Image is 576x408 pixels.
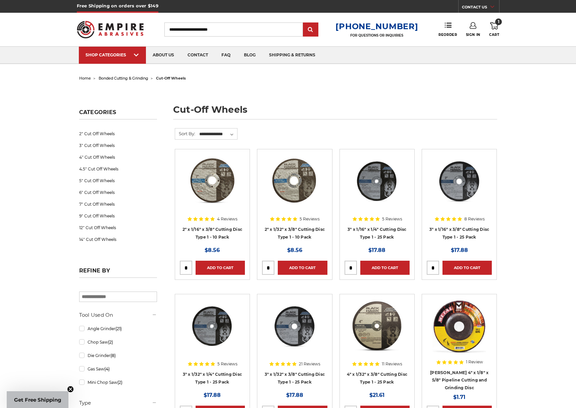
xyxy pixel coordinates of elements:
[79,163,157,175] a: 4.5" Cut Off Wheels
[79,399,157,407] h5: Type
[382,362,402,366] span: 11 Reviews
[442,261,492,275] a: Add to Cart
[182,227,243,240] a: 2" x 1/16" x 3/8" Cutting Disc Type 1 - 10 Pack
[350,299,404,353] img: 4" x 1/32" x 3/8" Cutting Disc
[286,392,303,398] span: $17.88
[79,140,157,151] a: 3" Cut Off Wheels
[79,76,91,81] a: home
[466,33,480,37] span: Sign In
[79,175,157,187] a: 5" Cut Off Wheels
[217,217,238,221] span: 4 Reviews
[79,267,157,278] h5: Refine by
[348,227,407,240] a: 3" x 1/16" x 1/4" Cutting Disc Type 1 - 25 Pack
[156,76,186,81] span: cut-off wheels
[369,392,384,398] span: $21.61
[345,154,410,219] a: 3” x .0625” x 1/4” Die Grinder Cut-Off Wheels by Black Hawk Abrasives
[180,154,245,219] a: 2" x 1/16" x 3/8" Cut Off Wheel
[262,299,327,364] a: 3" x 1/32" x 3/8" Cut Off Wheel
[335,33,418,38] p: FOR QUESTIONS OR INQUIRIES
[79,350,157,361] a: Die Grinder
[427,154,492,219] a: 3" x 1/16" x 3/8" Cutting Disc
[86,52,139,57] div: SHOP CATEGORIES
[198,129,237,139] select: Sort By:
[215,47,237,64] a: faq
[146,47,181,64] a: about us
[79,210,157,222] a: 9" Cut Off Wheels
[99,76,148,81] a: bonded cutting & grinding
[14,397,61,403] span: Get Free Shipping
[335,21,418,31] a: [PHONE_NUMBER]
[186,299,239,353] img: 3" x 1/32" x 1/4" Cutting Disc
[429,227,489,240] a: 3" x 1/16" x 3/8" Cutting Disc Type 1 - 25 Pack
[438,22,457,37] a: Reorder
[304,23,317,37] input: Submit
[115,326,122,331] span: (21)
[183,372,242,385] a: 3" x 1/32" x 1/4" Cutting Disc Type 1 - 25 Pack
[360,261,410,275] a: Add to Cart
[368,247,385,253] span: $17.88
[117,380,122,385] span: (2)
[287,247,302,253] span: $8.56
[79,376,157,388] a: Mini Chop Saw
[196,261,245,275] a: Add to Cart
[79,187,157,198] a: 6" Cut Off Wheels
[495,18,502,25] span: 1
[350,154,404,208] img: 3” x .0625” x 1/4” Die Grinder Cut-Off Wheels by Black Hawk Abrasives
[79,151,157,163] a: 4" Cut Off Wheels
[186,154,239,208] img: 2" x 1/16" x 3/8" Cut Off Wheel
[79,363,157,375] a: Gas Saw
[79,198,157,210] a: 7" Cut Off Wheels
[430,370,488,390] a: [PERSON_NAME] 4" x 1/8" x 5/8" Pipeline Cutting and Grinding Disc
[464,217,485,221] span: 8 Reviews
[427,299,492,364] a: Mercer 4" x 1/8" x 5/8 Cutting and Light Grinding Wheel
[299,362,320,366] span: 21 Reviews
[217,362,238,366] span: 5 Reviews
[265,372,325,385] a: 3" x 1/32" x 3/8" Cutting Disc Type 1 - 25 Pack
[173,105,497,119] h1: cut-off wheels
[204,392,221,398] span: $17.88
[451,247,468,253] span: $17.88
[205,247,220,253] span: $8.56
[7,391,68,408] div: Get Free ShippingClose teaser
[79,311,157,319] h5: Tool Used On
[181,47,215,64] a: contact
[432,154,486,208] img: 3" x 1/16" x 3/8" Cutting Disc
[79,234,157,245] a: 14" Cut Off Wheels
[278,261,327,275] a: Add to Cart
[237,47,262,64] a: blog
[180,299,245,364] a: 3" x 1/32" x 1/4" Cutting Disc
[79,109,157,119] h5: Categories
[262,154,327,219] a: 2" x 1/32" x 3/8" Cut Off Wheel
[79,323,157,335] a: Angle Grinder
[489,33,499,37] span: Cart
[110,353,116,358] span: (8)
[67,386,74,393] button: Close teaser
[345,299,410,364] a: 4" x 1/32" x 3/8" Cutting Disc
[79,336,157,348] a: Chop Saw
[462,3,499,13] a: CONTACT US
[432,299,486,353] img: Mercer 4" x 1/8" x 5/8 Cutting and Light Grinding Wheel
[438,33,457,37] span: Reorder
[265,227,325,240] a: 2" x 1/32" x 3/8" Cutting Disc Type 1 - 10 Pack
[382,217,402,221] span: 5 Reviews
[268,154,321,208] img: 2" x 1/32" x 3/8" Cut Off Wheel
[79,128,157,140] a: 2" Cut Off Wheels
[104,366,110,371] span: (4)
[262,47,322,64] a: shipping & returns
[79,222,157,234] a: 12" Cut Off Wheels
[175,129,195,139] label: Sort By:
[347,372,408,385] a: 4" x 1/32" x 3/8" Cutting Disc Type 1 - 25 Pack
[489,22,499,37] a: 1 Cart
[300,217,320,221] span: 5 Reviews
[453,394,465,400] span: $1.71
[77,16,144,43] img: Empire Abrasives
[108,340,113,345] span: (2)
[268,299,321,353] img: 3" x 1/32" x 3/8" Cut Off Wheel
